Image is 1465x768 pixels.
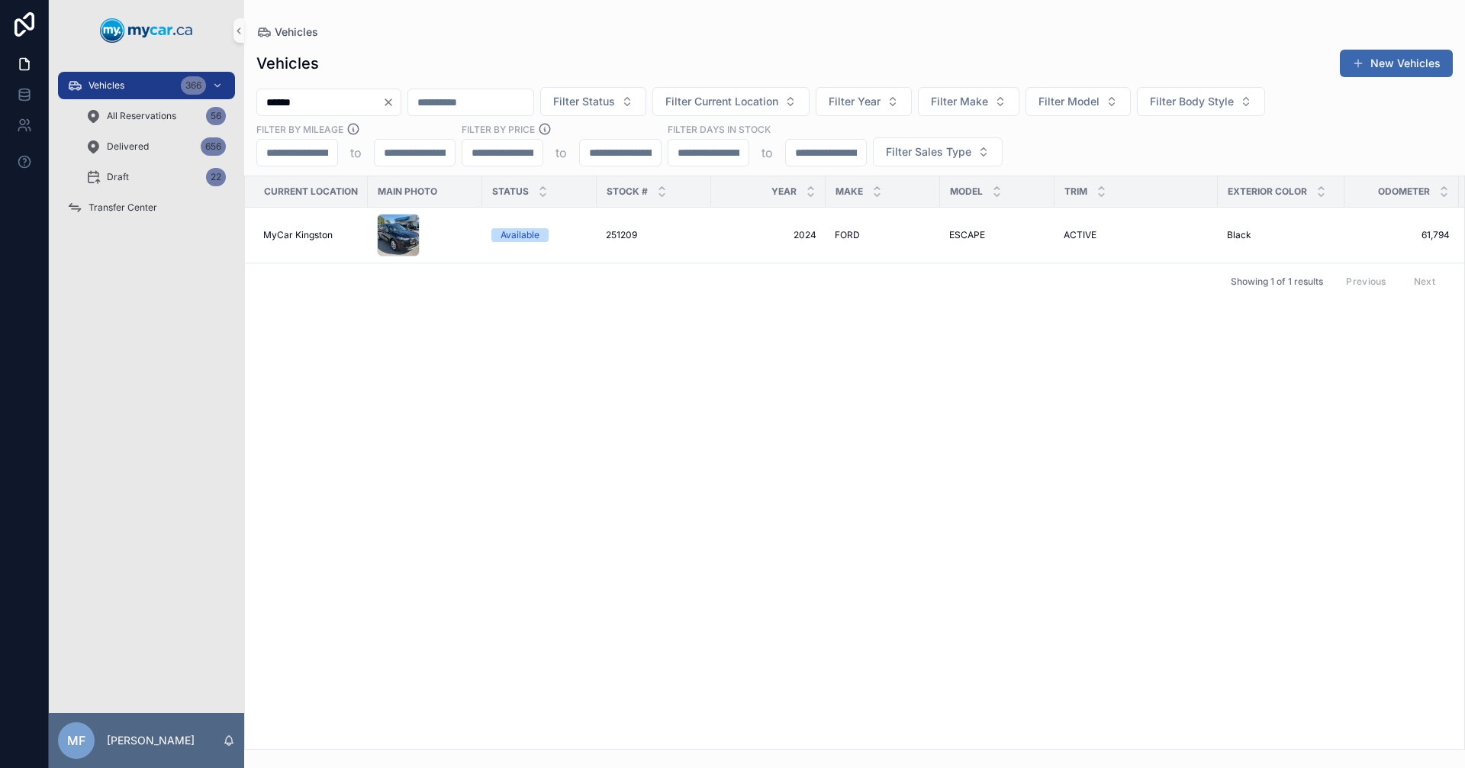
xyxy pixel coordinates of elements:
a: Transfer Center [58,194,235,221]
span: Vehicles [89,79,124,92]
a: Black [1227,229,1335,241]
span: 251209 [606,229,637,241]
span: Exterior Color [1228,186,1307,198]
div: 22 [206,168,226,186]
img: App logo [100,18,193,43]
span: ACTIVE [1064,229,1096,241]
h1: Vehicles [256,53,319,74]
a: FORD [835,229,931,241]
a: Delivered656 [76,133,235,160]
span: Showing 1 of 1 results [1231,276,1323,288]
span: Filter Year [829,94,881,109]
span: Stock # [607,186,648,198]
div: Available [501,228,539,242]
span: FORD [835,229,860,241]
p: [PERSON_NAME] [107,733,195,748]
label: FILTER BY PRICE [462,122,535,136]
span: Filter Status [553,94,615,109]
span: Model [950,186,983,198]
span: Draft [107,171,129,183]
span: Filter Model [1038,94,1100,109]
span: Transfer Center [89,202,157,214]
span: Trim [1064,186,1087,198]
button: Select Button [540,87,646,116]
span: Filter Make [931,94,988,109]
span: Status [492,186,529,198]
p: to [555,144,567,162]
a: Vehicles [256,24,318,40]
div: scrollable content [49,61,244,241]
a: 251209 [606,229,702,241]
button: Select Button [873,137,1003,166]
a: ACTIVE [1064,229,1209,241]
span: Make [836,186,863,198]
span: Current Location [264,186,358,198]
a: 61,794 [1354,229,1450,241]
span: ESCAPE [949,229,985,241]
div: 366 [181,76,206,95]
button: Select Button [1137,87,1265,116]
a: MyCar Kingston [263,229,359,241]
span: Year [771,186,797,198]
a: Vehicles366 [58,72,235,99]
span: Delivered [107,140,149,153]
span: Odometer [1378,186,1430,198]
a: All Reservations56 [76,102,235,130]
button: New Vehicles [1340,50,1453,77]
span: All Reservations [107,110,176,122]
div: 56 [206,107,226,125]
button: Select Button [918,87,1019,116]
p: to [761,144,773,162]
span: Filter Sales Type [886,144,971,160]
span: Main Photo [378,186,437,198]
a: Available [491,228,588,242]
label: Filter By Mileage [256,122,343,136]
span: Filter Current Location [665,94,778,109]
button: Select Button [816,87,912,116]
button: Clear [382,96,401,108]
a: ESCAPE [949,229,1045,241]
button: Select Button [1025,87,1131,116]
button: Select Button [652,87,810,116]
span: Black [1227,229,1251,241]
div: 656 [201,137,226,156]
span: MF [67,731,85,750]
a: 2024 [720,229,816,241]
span: MyCar Kingston [263,229,333,241]
p: to [350,144,362,162]
a: Draft22 [76,163,235,191]
span: Vehicles [275,24,318,40]
label: Filter Days In Stock [668,122,771,136]
span: Filter Body Style [1150,94,1234,109]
